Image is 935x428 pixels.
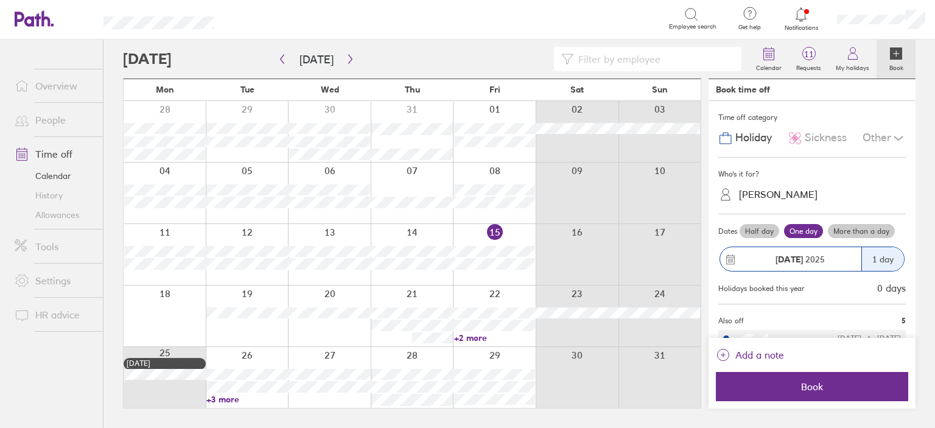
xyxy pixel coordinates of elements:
[718,317,744,325] span: Also off
[5,234,103,259] a: Tools
[749,61,789,72] label: Calendar
[776,254,803,265] strong: [DATE]
[724,381,900,392] span: Book
[805,132,847,144] span: Sickness
[730,24,769,31] span: Get help
[828,224,895,239] label: More than a day
[828,40,877,79] a: My holidays
[789,61,828,72] label: Requests
[5,268,103,293] a: Settings
[784,224,823,239] label: One day
[206,394,287,405] a: +3 more
[5,108,103,132] a: People
[5,142,103,166] a: Time off
[718,108,906,127] div: Time off category
[735,345,784,365] span: Add a note
[669,23,716,30] span: Employee search
[882,61,911,72] label: Book
[405,85,420,94] span: Thu
[718,227,737,236] span: Dates
[789,49,828,59] span: 11
[156,85,174,94] span: Mon
[782,24,821,32] span: Notifications
[782,6,821,32] a: Notifications
[652,85,668,94] span: Sun
[5,205,103,225] a: Allowances
[735,132,772,144] span: Holiday
[739,189,818,200] div: [PERSON_NAME]
[877,40,916,79] a: Book
[5,303,103,327] a: HR advice
[454,332,535,343] a: +2 more
[5,186,103,205] a: History
[902,317,906,325] span: 5
[718,165,906,183] div: Who's it for?
[240,85,254,94] span: Tue
[718,284,805,293] div: Holidays booked this year
[749,40,789,79] a: Calendar
[718,240,906,278] button: [DATE] 20251 day
[5,166,103,186] a: Calendar
[570,85,584,94] span: Sat
[838,334,901,343] div: [DATE] [DATE]
[776,254,825,264] span: 2025
[127,359,203,368] div: [DATE]
[573,47,734,71] input: Filter by employee
[861,247,904,271] div: 1 day
[290,49,343,69] button: [DATE]
[5,74,103,98] a: Overview
[489,85,500,94] span: Fri
[877,282,906,293] div: 0 days
[740,224,779,239] label: Half day
[828,61,877,72] label: My holidays
[863,127,906,150] div: Other
[321,85,339,94] span: Wed
[247,13,278,24] div: Search
[716,372,908,401] button: Book
[789,40,828,79] a: 11Requests
[716,85,770,94] div: Book time off
[716,345,784,365] button: Add a note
